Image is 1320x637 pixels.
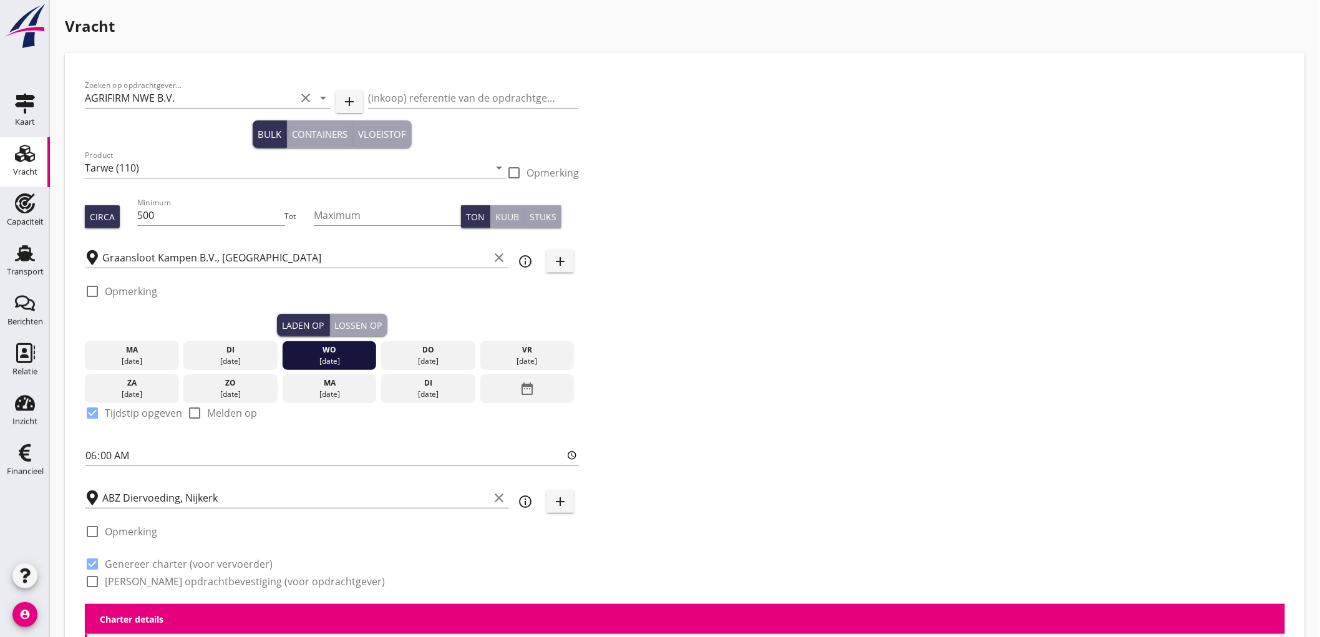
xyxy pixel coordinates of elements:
[286,389,374,400] div: [DATE]
[483,356,571,367] div: [DATE]
[287,120,354,148] button: Containers
[286,356,374,367] div: [DATE]
[314,205,461,225] input: Maximum
[483,344,571,356] div: vr
[187,377,274,389] div: zo
[354,120,412,148] button: Vloeistof
[527,167,579,179] label: Opmerking
[298,90,313,105] i: clear
[207,407,257,419] label: Melden op
[85,158,489,178] input: Product
[187,389,274,400] div: [DATE]
[2,3,47,49] img: logo-small.a267ee39.svg
[384,356,472,367] div: [DATE]
[102,488,489,508] input: Losplaats
[490,205,525,228] button: Kuub
[85,205,120,228] button: Circa
[7,318,43,326] div: Berichten
[85,88,296,108] input: Zoeken op opdrachtgever...
[7,467,44,475] div: Financieel
[102,248,489,268] input: Laadplaats
[187,356,274,367] div: [DATE]
[7,218,44,226] div: Capaciteit
[335,319,382,332] div: Lossen op
[88,344,176,356] div: ma
[384,344,472,356] div: do
[466,210,485,223] div: Ton
[258,127,281,142] div: Bulk
[13,168,37,176] div: Vracht
[518,254,533,269] i: info_outline
[285,211,314,222] div: Tot
[88,356,176,367] div: [DATE]
[553,254,568,269] i: add
[105,285,157,298] label: Opmerking
[88,389,176,400] div: [DATE]
[359,127,407,142] div: Vloeistof
[105,407,182,419] label: Tijdstip opgeven
[520,377,535,400] i: date_range
[12,417,37,425] div: Inzicht
[461,205,490,228] button: Ton
[316,90,331,105] i: arrow_drop_down
[492,160,507,175] i: arrow_drop_down
[277,314,330,336] button: Laden op
[384,389,472,400] div: [DATE]
[286,377,374,389] div: ma
[292,127,348,142] div: Containers
[492,490,507,505] i: clear
[495,210,519,223] div: Kuub
[137,205,284,225] input: Minimum
[518,494,533,509] i: info_outline
[530,210,556,223] div: Stuks
[105,525,157,538] label: Opmerking
[12,602,37,627] i: account_circle
[553,494,568,509] i: add
[15,118,35,126] div: Kaart
[492,250,507,265] i: clear
[90,210,115,223] div: Circa
[384,377,472,389] div: di
[65,15,1305,37] h1: Vracht
[105,558,273,570] label: Genereer charter (voor vervoerder)
[525,205,561,228] button: Stuks
[105,575,385,588] label: [PERSON_NAME] opdrachtbevestiging (voor opdrachtgever)
[368,88,579,108] input: (inkoop) referentie van de opdrachtgever
[88,377,176,389] div: za
[282,319,324,332] div: Laden op
[12,367,37,376] div: Relatie
[342,94,357,109] i: add
[286,344,374,356] div: wo
[7,268,44,276] div: Transport
[330,314,387,336] button: Lossen op
[187,344,274,356] div: di
[253,120,287,148] button: Bulk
